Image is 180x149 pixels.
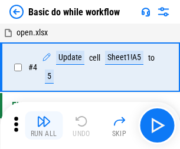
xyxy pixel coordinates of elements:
div: Skip [112,130,127,137]
img: Run All [37,114,51,128]
div: Sheet1!A5 [105,51,143,65]
img: Back [9,5,24,19]
img: Settings menu [156,5,171,19]
button: Skip [100,111,138,140]
span: open.xlsx [17,28,48,37]
div: cell [89,54,100,62]
div: Basic do while workflow [28,6,120,18]
img: Main button [148,116,166,135]
div: Run All [31,130,57,137]
button: Run All [25,111,63,140]
div: 5 [45,69,54,84]
div: Update [56,51,84,65]
div: to [148,54,155,62]
img: Support [141,7,150,16]
span: # 4 [28,62,37,72]
img: Skip [112,114,126,128]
